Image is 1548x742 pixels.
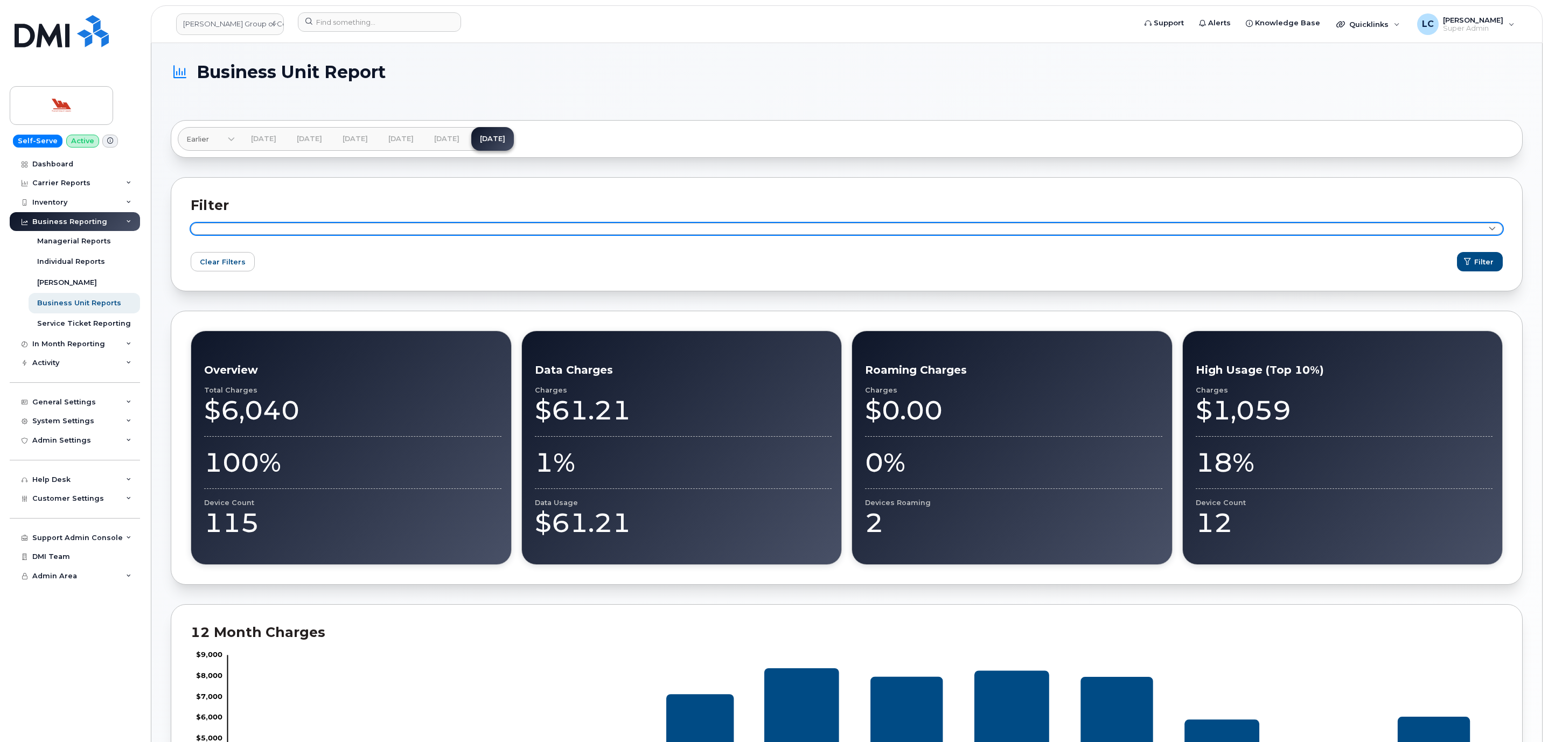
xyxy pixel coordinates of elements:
[426,127,468,151] a: [DATE]
[178,127,235,151] a: Earlier
[204,507,501,539] div: 115
[1474,257,1494,267] span: Filter
[865,507,1162,539] div: 2
[1196,446,1493,479] div: 18%
[1196,363,1493,376] h3: High Usage (Top 10%)
[865,499,1162,507] div: Devices Roaming
[186,134,209,144] span: Earlier
[204,386,501,394] div: Total Charges
[1196,394,1493,426] div: $1,059
[242,127,285,151] a: [DATE]
[865,386,1162,394] div: Charges
[204,446,501,479] div: 100%
[197,62,386,81] span: Business Unit Report
[1196,386,1493,394] div: Charges
[380,127,422,151] a: [DATE]
[196,713,222,721] tspan: $6,000
[1457,252,1503,271] button: Filter
[865,446,1162,479] div: 0%
[196,692,222,701] tspan: $7,000
[191,197,1503,213] h2: Filter
[196,734,222,742] tspan: $5,000
[535,499,832,507] div: Data Usage
[191,624,1503,640] h2: 12 Month Charges
[334,127,376,151] a: [DATE]
[535,507,832,539] div: $61.21
[204,394,501,426] div: $6,040
[535,363,832,376] h3: Data Charges
[288,127,331,151] a: [DATE]
[196,671,222,680] tspan: $8,000
[200,257,246,267] span: Clear Filters
[535,386,832,394] div: Charges
[865,363,1162,376] h3: Roaming Charges
[204,499,501,507] div: Device Count
[535,446,832,479] div: 1%
[1196,507,1493,539] div: 12
[1196,499,1493,507] div: Device Count
[535,394,832,426] div: $61.21
[471,127,514,151] a: [DATE]
[196,651,222,659] tspan: $9,000
[204,363,501,376] h3: Overview
[865,394,1162,426] div: $0.00
[191,252,255,271] button: Clear Filters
